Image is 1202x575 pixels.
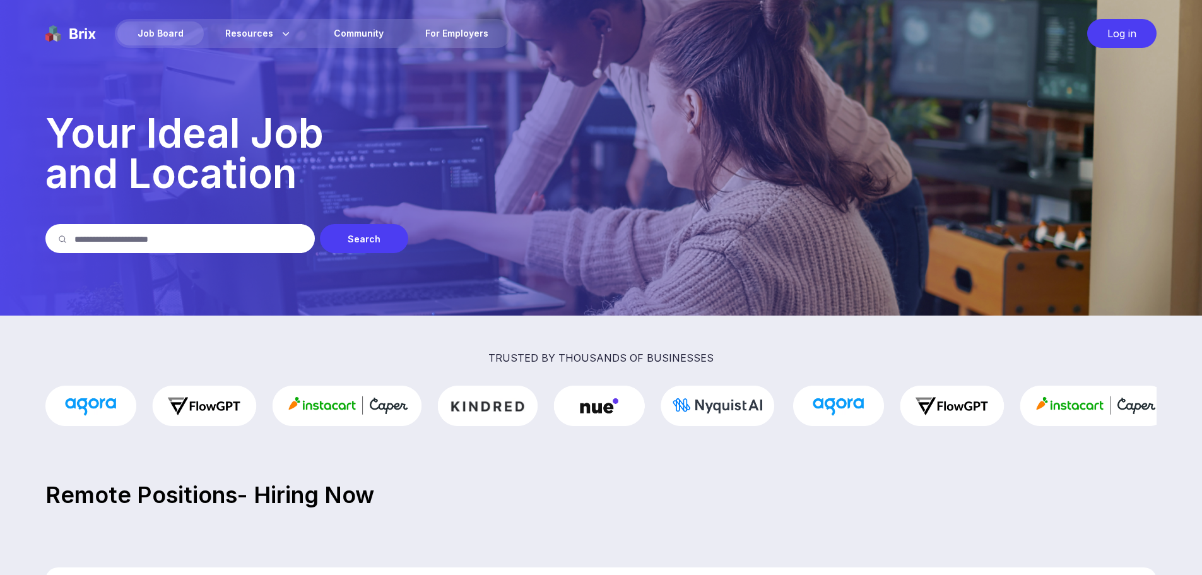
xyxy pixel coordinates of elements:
a: For Employers [405,21,509,45]
div: Search [320,224,408,253]
p: Your Ideal Job and Location [45,113,1157,194]
div: Resources [205,21,312,45]
a: Community [314,21,404,45]
a: Log in [1081,19,1157,48]
div: Log in [1087,19,1157,48]
div: Job Board [117,21,204,45]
